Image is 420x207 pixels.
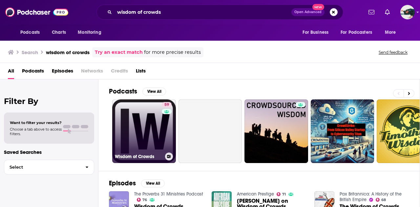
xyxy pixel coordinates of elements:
[136,66,146,79] a: Lists
[111,66,128,79] span: Credits
[303,28,328,37] span: For Business
[164,102,169,108] span: 59
[294,10,322,14] span: Open Advanced
[8,66,14,79] a: All
[312,4,324,10] span: New
[142,88,166,95] button: View All
[10,127,62,136] span: Choose a tab above to access filters.
[400,5,415,19] span: Logged in as fsg.publicity
[381,198,386,201] span: 68
[400,5,415,19] img: User Profile
[78,28,101,37] span: Monitoring
[366,7,377,18] a: Show notifications dropdown
[22,49,38,55] h3: Search
[376,198,386,202] a: 68
[10,120,62,125] span: Want to filter your results?
[4,96,94,106] h2: Filter By
[298,26,337,39] button: open menu
[22,66,44,79] a: Podcasts
[277,192,286,196] a: 71
[142,198,147,201] span: 76
[137,198,147,202] a: 76
[4,160,94,175] button: Select
[95,49,143,56] a: Try an exact match
[109,87,166,95] a: PodcastsView All
[115,7,291,17] input: Search podcasts, credits, & more...
[282,193,286,196] span: 71
[109,179,136,187] h2: Episodes
[48,26,70,39] a: Charts
[52,66,73,79] a: Episodes
[141,179,165,187] button: View All
[380,26,404,39] button: open menu
[96,5,343,20] div: Search podcasts, credits, & more...
[341,28,372,37] span: For Podcasters
[400,5,415,19] button: Show profile menu
[112,99,176,163] a: 59Wisdom of Crowds
[237,191,274,197] a: American Prestige
[5,6,68,18] img: Podchaser - Follow, Share and Rate Podcasts
[134,191,203,197] a: The Proverbs 31 Ministries Podcast
[377,50,409,55] button: Send feedback
[336,26,382,39] button: open menu
[144,49,201,56] span: for more precise results
[46,49,90,55] h3: wisdom of crowds
[4,165,80,169] span: Select
[16,26,48,39] button: open menu
[115,154,162,159] h3: Wisdom of Crowds
[20,28,40,37] span: Podcasts
[109,87,137,95] h2: Podcasts
[340,191,402,202] a: Pax Britannica: A History of the British Empire
[52,28,66,37] span: Charts
[73,26,110,39] button: open menu
[4,149,94,155] p: Saved Searches
[81,66,103,79] span: Networks
[291,8,325,16] button: Open AdvancedNew
[162,102,172,107] a: 59
[382,7,392,18] a: Show notifications dropdown
[109,179,165,187] a: EpisodesView All
[385,28,396,37] span: More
